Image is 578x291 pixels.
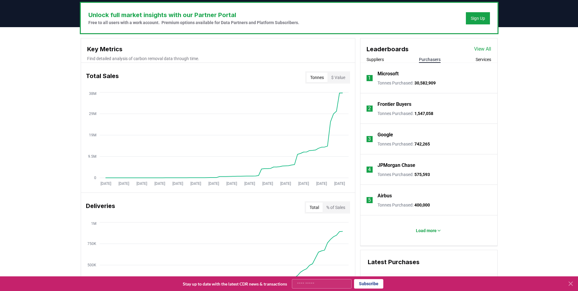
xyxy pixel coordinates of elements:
a: Frontier Buyers [378,101,411,108]
tspan: 750K [87,242,96,246]
p: 3 [368,135,371,143]
p: 4 [368,166,371,173]
span: 30,582,909 [414,81,436,85]
p: Tonnes Purchased : [378,110,433,117]
tspan: [DATE] [154,181,165,186]
p: 5 [368,196,371,204]
tspan: [DATE] [208,181,219,186]
p: Tonnes Purchased : [378,202,430,208]
tspan: 1M [91,221,96,226]
button: Load more [411,225,446,237]
h3: Latest Purchases [368,257,490,267]
tspan: 500K [87,263,96,267]
button: % of Sales [323,203,349,212]
span: 1,547,058 [414,111,433,116]
p: Tonnes Purchased : [378,171,430,178]
p: Load more [416,228,437,234]
button: Tonnes [307,73,328,82]
button: Total [306,203,323,212]
a: View All [474,45,491,53]
span: 575,593 [414,172,430,177]
h3: Unlock full market insights with our Partner Portal [88,10,299,20]
span: 400,000 [414,203,430,207]
tspan: [DATE] [316,181,327,186]
p: Tonnes Purchased : [378,141,430,147]
a: Microsoft [378,70,399,77]
a: Google [378,131,393,138]
tspan: [DATE] [118,181,129,186]
tspan: [DATE] [172,181,183,186]
p: 2 [368,105,371,112]
a: JPMorgan Chase [378,162,415,169]
h3: Deliveries [86,201,115,214]
tspan: [DATE] [334,181,345,186]
tspan: 9.5M [88,154,96,159]
button: Suppliers [367,56,384,63]
tspan: [DATE] [244,181,255,186]
span: 742,265 [414,142,430,146]
tspan: [DATE] [136,181,147,186]
a: Sign Up [471,15,485,21]
tspan: 0 [94,176,96,180]
tspan: 29M [89,112,96,116]
tspan: [DATE] [262,181,273,186]
h3: Total Sales [86,71,119,84]
p: Tonnes Purchased : [378,80,436,86]
p: Free to all users with a work account. Premium options available for Data Partners and Platform S... [88,20,299,26]
a: Airbus [378,192,392,199]
p: 1 [368,74,371,82]
tspan: [DATE] [100,181,111,186]
tspan: [DATE] [190,181,201,186]
h3: Key Metrics [87,45,349,54]
p: Find detailed analysis of carbon removal data through time. [87,56,349,62]
button: Sign Up [466,12,490,24]
h3: Leaderboards [367,45,409,54]
tspan: [DATE] [280,181,291,186]
tspan: 38M [89,92,96,96]
tspan: [DATE] [298,181,309,186]
button: Purchasers [419,56,441,63]
button: Services [476,56,491,63]
tspan: [DATE] [226,181,237,186]
tspan: 19M [89,133,96,137]
button: $ Value [328,73,349,82]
